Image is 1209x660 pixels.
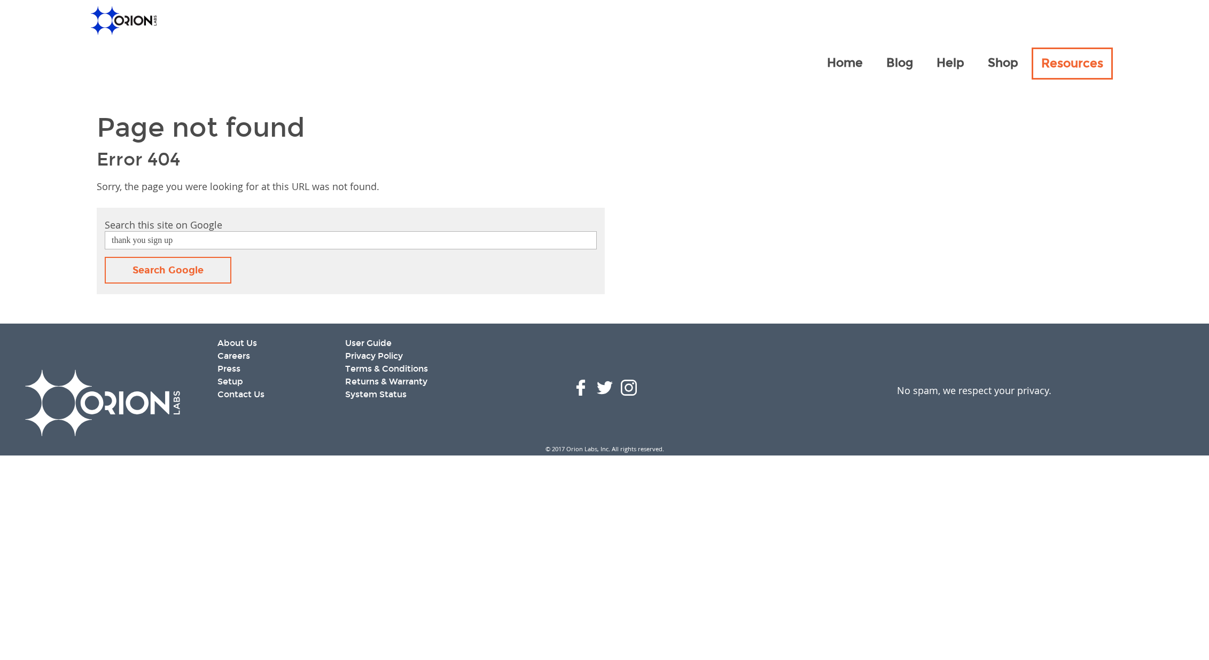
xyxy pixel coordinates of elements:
p: © 2017 Orion Labs, Inc. All rights reserved. [24,443,1185,455]
h1: Page not found [97,114,1112,141]
a: Careers [217,350,346,363]
a: Privacy Policy [345,350,528,363]
img: instagram-logo.svg [621,380,637,396]
img: twitter-logo.svg [597,380,613,396]
a: Home [818,48,871,80]
a: Press [217,363,346,375]
p: No spam, we respect your privacy. [763,384,1185,397]
a: Resources [1032,48,1113,80]
a: User Guide [345,337,528,350]
a: Shop [979,48,1027,80]
img: OrionLabs [91,6,157,35]
a: About Us [217,337,346,350]
h2: Error 404 [97,149,1112,170]
a: Returns & Warranty [345,375,528,388]
a: Terms & Conditions [345,363,528,375]
a: System Status [345,388,528,401]
label: Search this site on Google [105,218,222,231]
p: Sorry, the page you were looking for at this URL was not found. [97,180,1112,193]
a: Contact Us [217,388,346,401]
a: Help [927,48,973,80]
img: facebook-logo.svg [573,380,589,396]
a: Search Google [105,257,231,284]
div: Navigation Menu [818,47,1117,80]
img: orionlabs [24,369,181,437]
a: Blog [877,48,922,80]
a: Setup [217,375,346,388]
